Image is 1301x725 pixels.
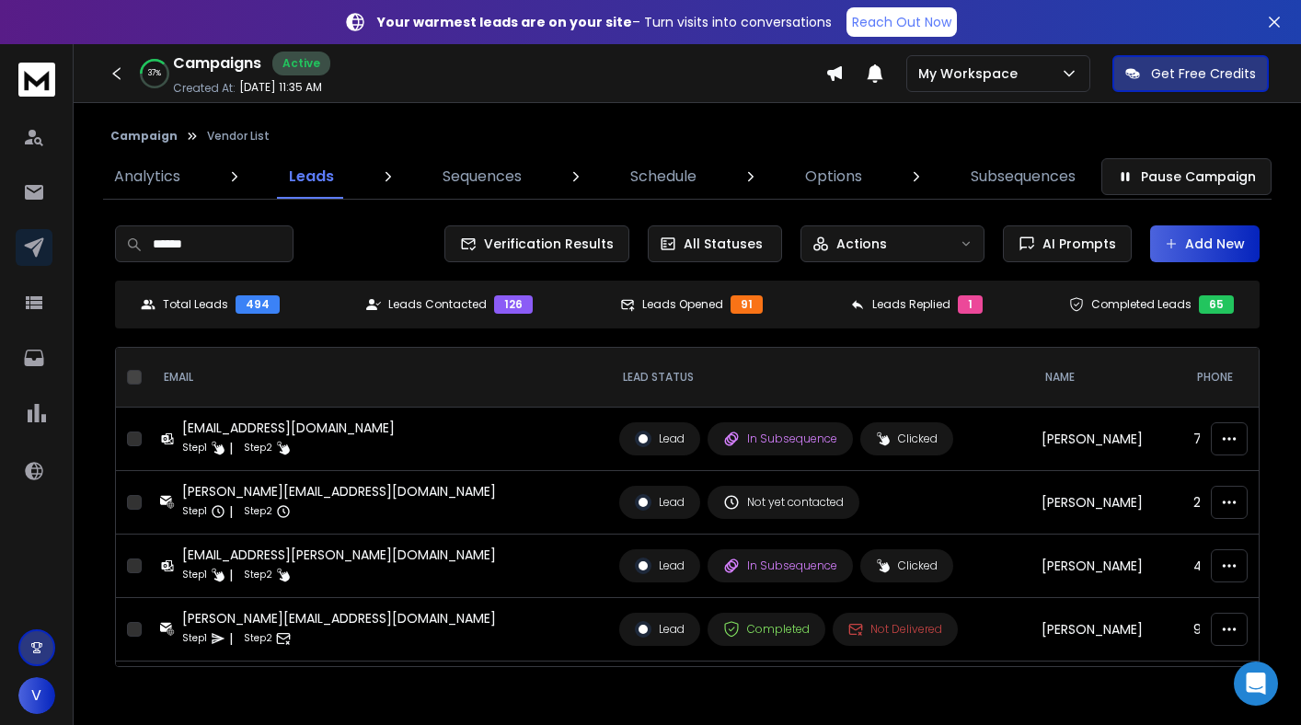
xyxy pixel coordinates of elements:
button: Pause Campaign [1101,158,1272,195]
div: [EMAIL_ADDRESS][DOMAIN_NAME] [182,419,395,437]
strong: Your warmest leads are on your site [377,13,632,31]
a: Schedule [619,155,708,199]
div: 91 [731,295,763,314]
button: Get Free Credits [1112,55,1269,92]
td: [PERSON_NAME] [1030,471,1182,535]
div: Completed [723,621,810,638]
p: Step 2 [244,566,272,584]
p: Sequences [443,166,522,188]
th: LEAD STATUS [608,348,1030,408]
p: | [229,629,233,648]
a: Leads [278,155,345,199]
p: Leads Contacted [388,297,487,312]
p: Leads Replied [872,297,950,312]
p: Leads [289,166,334,188]
img: logo [18,63,55,97]
div: Lead [635,494,685,511]
p: All Statuses [684,235,763,253]
a: Analytics [103,155,191,199]
p: – Turn visits into conversations [377,13,832,31]
button: Campaign [110,129,178,144]
p: Vendor List [207,129,270,144]
div: Lead [635,558,685,574]
th: EMAIL [149,348,608,408]
p: | [229,502,233,521]
a: Sequences [432,155,533,199]
p: | [229,439,233,457]
p: Total Leads [163,297,228,312]
div: Clicked [876,432,938,446]
td: [PERSON_NAME] [1030,662,1182,725]
p: | [229,566,233,584]
p: Step 1 [182,502,207,521]
div: [EMAIL_ADDRESS][PERSON_NAME][DOMAIN_NAME] [182,546,496,564]
div: Open Intercom Messenger [1234,662,1278,706]
td: [PERSON_NAME] [1030,598,1182,662]
div: 494 [236,295,280,314]
p: 37 % [148,68,161,79]
a: Reach Out Now [846,7,957,37]
div: Active [272,52,330,75]
p: My Workspace [918,64,1025,83]
button: V [18,677,55,714]
p: Reach Out Now [852,13,951,31]
p: Completed Leads [1091,297,1192,312]
span: Verification Results [477,235,614,253]
p: [DATE] 11:35 AM [239,80,322,95]
a: Options [794,155,873,199]
div: [PERSON_NAME][EMAIL_ADDRESS][DOMAIN_NAME] [182,482,496,501]
button: Add New [1150,225,1260,262]
div: In Subsequence [723,431,837,447]
div: [PERSON_NAME][EMAIL_ADDRESS][DOMAIN_NAME] [182,609,496,627]
p: Step 2 [244,439,272,457]
div: Not yet contacted [723,494,844,511]
p: Analytics [114,166,180,188]
div: Clicked [876,558,938,573]
span: AI Prompts [1035,235,1116,253]
h1: Campaigns [173,52,261,75]
p: Actions [836,235,887,253]
div: 1 [958,295,983,314]
p: Leads Opened [642,297,723,312]
p: Step 2 [244,629,272,648]
p: Schedule [630,166,697,188]
a: Subsequences [960,155,1087,199]
p: Options [805,166,862,188]
div: Lead [635,431,685,447]
div: Lead [635,621,685,638]
p: Step 1 [182,566,207,584]
div: In Subsequence [723,558,837,574]
p: Step 1 [182,629,207,648]
p: Subsequences [971,166,1076,188]
p: Get Free Credits [1151,64,1256,83]
button: AI Prompts [1003,225,1132,262]
button: Verification Results [444,225,629,262]
p: Step 2 [244,502,272,521]
td: [PERSON_NAME] [1030,535,1182,598]
div: 126 [494,295,533,314]
div: Not Delivered [848,622,942,637]
p: Step 1 [182,439,207,457]
p: Created At: [173,81,236,96]
td: [PERSON_NAME] [1030,408,1182,471]
th: NAME [1030,348,1182,408]
div: 65 [1199,295,1234,314]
